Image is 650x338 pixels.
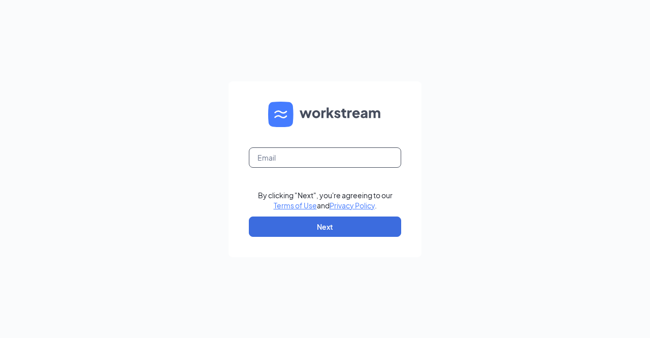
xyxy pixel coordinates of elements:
[258,190,393,210] div: By clicking "Next", you're agreeing to our and .
[274,201,317,210] a: Terms of Use
[249,147,401,168] input: Email
[249,217,401,237] button: Next
[330,201,375,210] a: Privacy Policy
[268,102,382,127] img: WS logo and Workstream text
